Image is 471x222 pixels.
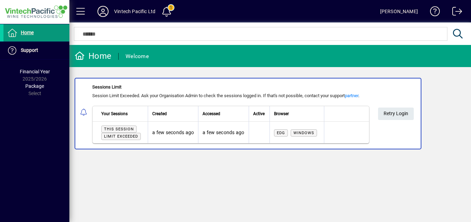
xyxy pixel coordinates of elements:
[253,110,265,118] span: Active
[20,69,50,74] span: Financial Year
[148,122,198,143] td: a few seconds ago
[380,6,418,17] div: [PERSON_NAME]
[203,110,220,118] span: Accessed
[345,93,358,98] a: partner
[425,1,440,24] a: Knowledge Base
[277,131,285,135] span: Edg
[384,108,408,119] span: Retry Login
[104,134,138,139] span: Limit exceeded
[378,108,414,120] button: Retry Login
[293,131,314,135] span: Windows
[274,110,289,118] span: Browser
[447,1,462,24] a: Logout
[92,84,369,91] div: Sessions Limit
[3,42,69,59] a: Support
[152,110,167,118] span: Created
[75,50,111,62] div: Home
[198,122,248,143] td: a few seconds ago
[101,110,128,118] span: Your Sessions
[69,78,471,149] app-alert-notification-menu-item: Sessions Limit
[104,127,134,131] span: This session
[21,47,38,53] span: Support
[114,6,155,17] div: Vintech Pacific Ltd
[25,83,44,89] span: Package
[126,51,149,62] div: Welcome
[21,30,34,35] span: Home
[92,92,369,99] div: Session Limit Exceeded. Ask your Organisation Admin to check the sessions logged in. If that's no...
[92,5,114,18] button: Profile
